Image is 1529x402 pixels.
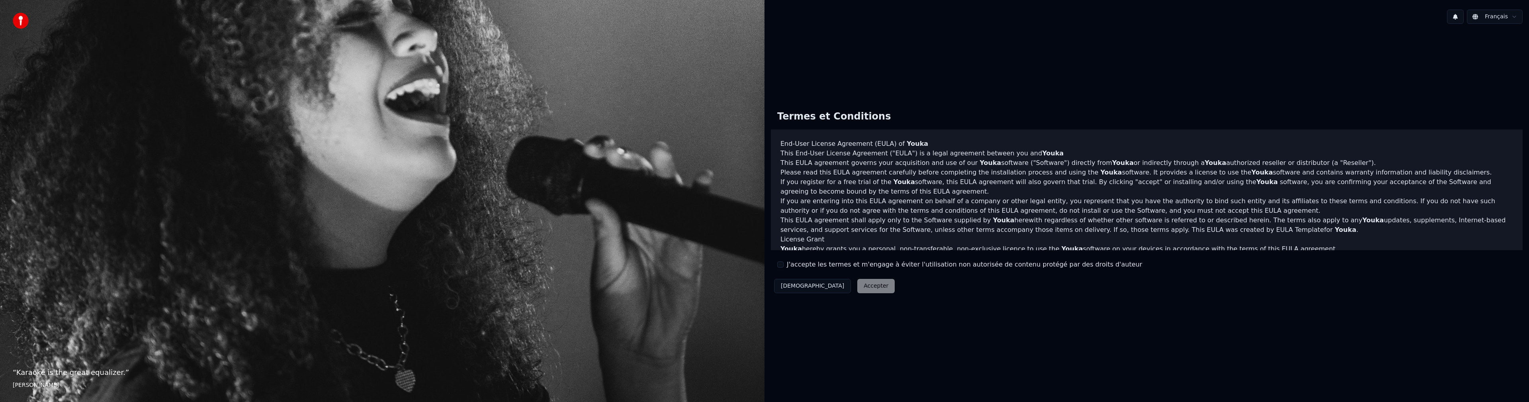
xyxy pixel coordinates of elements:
[780,196,1513,216] p: If you are entering into this EULA agreement on behalf of a company or other legal entity, you re...
[1362,216,1384,224] span: Youka
[771,104,897,129] div: Termes et Conditions
[1204,159,1226,167] span: Youka
[780,139,1513,149] h3: End-User License Agreement (EULA) of
[780,235,1513,244] h3: License Grant
[780,149,1513,158] p: This End-User License Agreement ("EULA") is a legal agreement between you and
[1276,226,1324,233] a: EULA Template
[13,381,752,389] footer: [PERSON_NAME]
[1101,169,1122,176] span: Youka
[1251,169,1273,176] span: Youka
[780,177,1513,196] p: If you register for a free trial of the software, this EULA agreement will also govern that trial...
[1256,178,1278,186] span: Youka
[780,244,1513,254] p: hereby grants you a personal, non-transferable, non-exclusive licence to use the software on your...
[894,178,915,186] span: Youka
[780,216,1513,235] p: This EULA agreement shall apply only to the Software supplied by herewith regardless of whether o...
[787,260,1142,269] label: J'accepte les termes et m'engage à éviter l'utilisation non autorisée de contenu protégé par des ...
[1112,159,1134,167] span: Youka
[1335,226,1356,233] span: Youka
[1062,245,1083,253] span: Youka
[1042,149,1064,157] span: Youka
[774,279,851,293] button: [DEMOGRAPHIC_DATA]
[907,140,928,147] span: Youka
[780,245,802,253] span: Youka
[980,159,1001,167] span: Youka
[993,216,1015,224] span: Youka
[13,367,752,378] p: “ Karaoke is the great equalizer. ”
[780,158,1513,168] p: This EULA agreement governs your acquisition and use of our software ("Software") directly from o...
[780,168,1513,177] p: Please read this EULA agreement carefully before completing the installation process and using th...
[13,13,29,29] img: youka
